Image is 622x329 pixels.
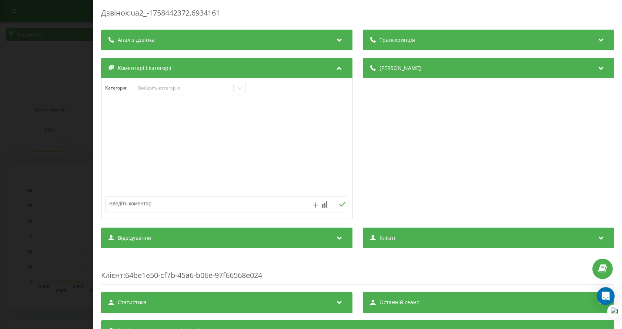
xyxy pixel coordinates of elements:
span: Статистика [118,299,147,306]
span: Транскрипція [379,36,415,44]
span: Клієнт [379,234,396,242]
span: Останній сеанс [379,299,419,306]
span: Клієнт [101,270,123,280]
span: Коментарі і категорії [118,64,171,72]
span: Відвідування [118,234,151,242]
div: Дзвінок : ua2_-1758442372.6934161 [101,8,614,22]
span: Аналіз дзвінка [118,36,155,44]
div: : 64be1e50-cf7b-45a6-b06e-97f66568e024 [101,255,614,285]
div: Виберіть категорію [138,85,231,91]
span: [PERSON_NAME] [379,64,421,72]
h4: Категорія : [105,85,135,91]
div: Open Intercom Messenger [597,287,615,305]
